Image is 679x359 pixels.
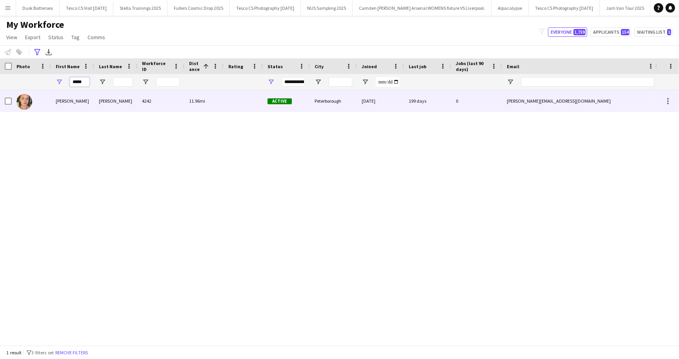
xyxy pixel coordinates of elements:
[99,63,122,69] span: Last Name
[189,60,200,72] span: Distance
[70,77,89,87] input: First Name Filter Input
[667,29,671,35] span: 1
[376,77,399,87] input: Joined Filter Input
[268,98,292,104] span: Active
[71,34,80,41] span: Tag
[315,78,322,85] button: Open Filter Menu
[16,63,30,69] span: Photo
[68,32,83,42] a: Tag
[573,29,586,35] span: 1,759
[521,77,654,87] input: Email Filter Input
[268,78,275,85] button: Open Filter Menu
[451,90,502,112] div: 0
[357,90,404,112] div: [DATE]
[353,0,492,16] button: Camden [PERSON_NAME] Arsenal WOMENS fixture VS Liverpool.
[56,78,63,85] button: Open Filter Menu
[548,27,587,37] button: Everyone1,759
[230,0,301,16] button: Tesco CS Photography [DATE]
[310,90,357,112] div: Peterborough
[16,0,60,16] button: Dusk Battersea
[301,0,353,16] button: NUS Sampling 2025
[113,77,133,87] input: Last Name Filter Input
[409,63,426,69] span: Last job
[634,27,673,37] button: Waiting list1
[189,98,205,104] span: 11.96mi
[84,32,108,42] a: Comms
[228,63,243,69] span: Rating
[6,19,64,31] span: My Workforce
[51,90,94,112] div: [PERSON_NAME]
[492,0,529,16] button: Alpacalypse
[33,47,42,57] app-action-btn: Advanced filters
[142,60,170,72] span: Workforce ID
[45,32,67,42] a: Status
[507,78,514,85] button: Open Filter Menu
[404,90,451,112] div: 199 days
[16,94,32,110] img: annie nicol
[268,63,283,69] span: Status
[3,32,20,42] a: View
[113,0,167,16] button: Stella Trainings 2025
[99,78,106,85] button: Open Filter Menu
[502,90,659,112] div: [PERSON_NAME][EMAIL_ADDRESS][DOMAIN_NAME]
[600,0,651,16] button: Jam Van Tour 2025
[56,63,80,69] span: First Name
[44,47,53,57] app-action-btn: Export XLSX
[31,350,54,355] span: 3 filters set
[22,32,44,42] a: Export
[137,90,184,112] div: 4242
[156,77,180,87] input: Workforce ID Filter Input
[60,0,113,16] button: Tesco CS Visit [DATE]
[315,63,324,69] span: City
[362,63,377,69] span: Joined
[48,34,64,41] span: Status
[590,27,631,37] button: Applicants154
[167,0,230,16] button: Fullers Cosmic Drop 2025
[25,34,40,41] span: Export
[6,34,17,41] span: View
[362,78,369,85] button: Open Filter Menu
[329,77,352,87] input: City Filter Input
[456,60,488,72] span: Jobs (last 90 days)
[529,0,600,16] button: Tesco CS Photography [DATE]
[507,63,519,69] span: Email
[94,90,137,112] div: [PERSON_NAME]
[87,34,105,41] span: Comms
[54,348,89,357] button: Remove filters
[621,29,630,35] span: 154
[142,78,149,85] button: Open Filter Menu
